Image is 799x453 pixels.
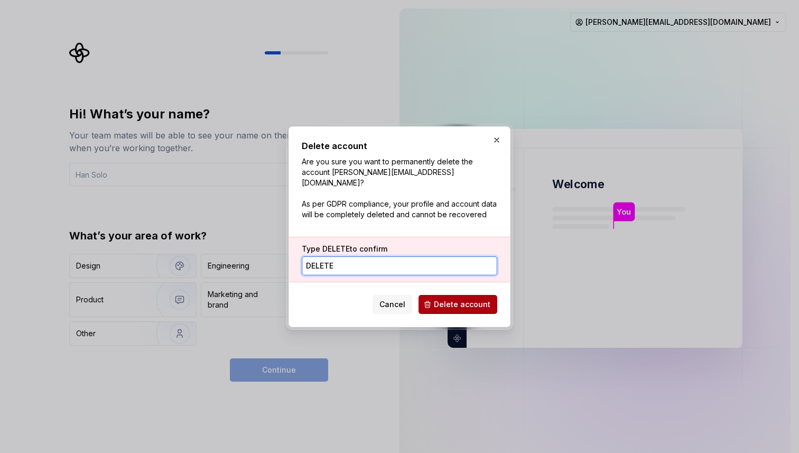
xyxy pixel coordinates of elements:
button: Cancel [373,295,412,314]
span: Delete account [434,299,490,310]
h2: Delete account [302,140,497,152]
p: Are you sure you want to permanently delete the account [PERSON_NAME][EMAIL_ADDRESS][DOMAIN_NAME]... [302,156,497,220]
span: DELETE [322,244,350,253]
label: Type to confirm [302,244,387,254]
span: Cancel [379,299,405,310]
button: Delete account [419,295,497,314]
input: DELETE [302,256,497,275]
